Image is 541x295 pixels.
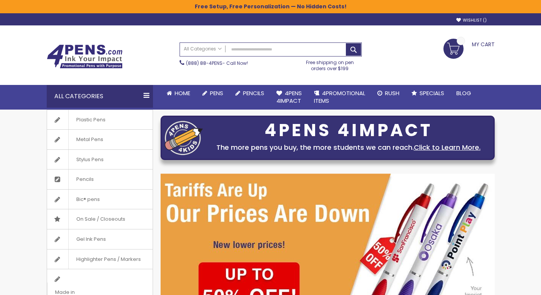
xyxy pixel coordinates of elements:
a: Rush [371,85,405,102]
span: Gel Ink Pens [68,229,114,249]
div: 4PENS 4IMPACT [207,122,491,138]
span: 4PROMOTIONAL ITEMS [314,89,365,105]
span: Home [175,89,190,97]
a: Specials [405,85,450,102]
span: On Sale / Closeouts [68,209,133,229]
a: (888) 88-4PENS [186,60,222,66]
span: - Call Now! [186,60,248,66]
span: Specials [420,89,444,97]
span: Pencils [243,89,264,97]
span: 4Pens 4impact [276,89,302,105]
a: Click to Learn More. [414,143,481,152]
a: Home [161,85,196,102]
a: Pencils [47,169,153,189]
a: Highlighter Pens / Markers [47,249,153,269]
span: Blog [456,89,471,97]
span: All Categories [184,46,222,52]
a: All Categories [180,43,226,55]
span: Stylus Pens [68,150,111,169]
a: 4PROMOTIONALITEMS [308,85,371,110]
a: Wishlist [456,17,487,23]
span: Pens [210,89,223,97]
span: Metal Pens [68,130,111,149]
div: Free shipping on pen orders over $199 [298,56,362,72]
a: Blog [450,85,477,102]
a: 4Pens4impact [270,85,308,110]
a: Pens [196,85,229,102]
a: Pencils [229,85,270,102]
a: Plastic Pens [47,110,153,130]
img: four_pen_logo.png [165,121,203,155]
span: Rush [385,89,399,97]
a: Metal Pens [47,130,153,149]
span: Highlighter Pens / Markers [68,249,148,269]
span: Pencils [68,169,101,189]
div: The more pens you buy, the more students we can reach. [207,142,491,153]
span: Bic® pens [68,190,107,209]
a: Bic® pens [47,190,153,209]
div: All Categories [47,85,153,108]
span: Plastic Pens [68,110,113,130]
a: Stylus Pens [47,150,153,169]
a: Gel Ink Pens [47,229,153,249]
img: 4Pens Custom Pens and Promotional Products [47,44,123,69]
a: On Sale / Closeouts [47,209,153,229]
